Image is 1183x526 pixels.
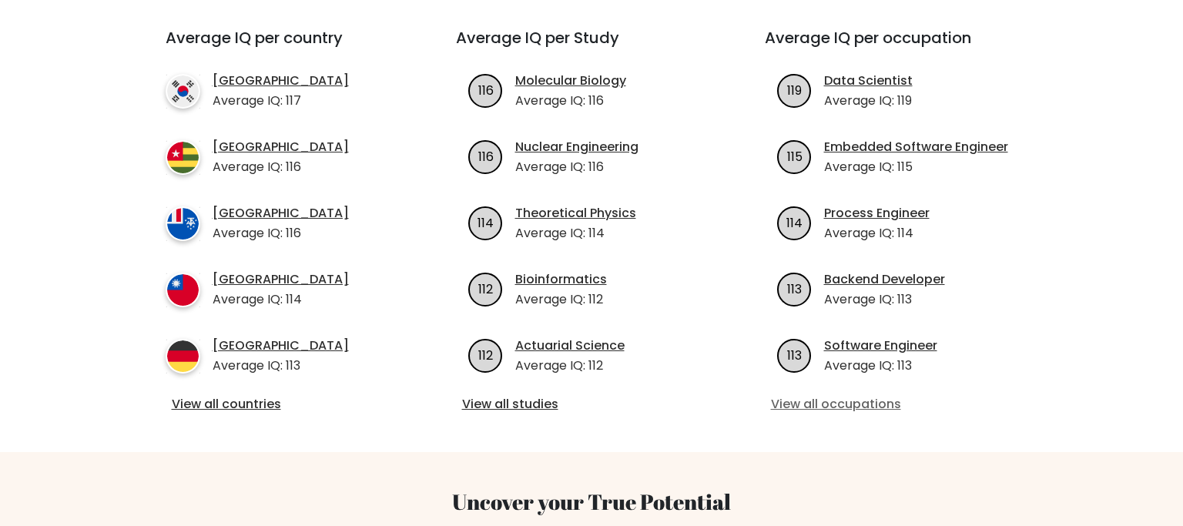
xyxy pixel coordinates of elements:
a: Theoretical Physics [515,204,636,223]
a: Nuclear Engineering [515,138,638,156]
img: country [166,140,200,175]
img: country [166,74,200,109]
a: View all countries [172,395,394,414]
a: Backend Developer [824,270,945,289]
text: 113 [787,280,802,297]
p: Average IQ: 113 [213,357,349,375]
p: Average IQ: 116 [515,158,638,176]
a: [GEOGRAPHIC_DATA] [213,270,349,289]
p: Average IQ: 116 [213,224,349,243]
text: 116 [478,147,493,165]
p: Average IQ: 113 [824,290,945,309]
p: Average IQ: 116 [515,92,626,110]
a: Embedded Software Engineer [824,138,1008,156]
a: [GEOGRAPHIC_DATA] [213,72,349,90]
text: 112 [478,280,493,297]
a: Bioinformatics [515,270,607,289]
p: Average IQ: 114 [824,224,930,243]
text: 114 [786,213,803,231]
a: Software Engineer [824,337,937,355]
a: [GEOGRAPHIC_DATA] [213,337,349,355]
text: 113 [787,346,802,364]
p: Average IQ: 112 [515,357,625,375]
p: Average IQ: 115 [824,158,1008,176]
p: Average IQ: 116 [213,158,349,176]
text: 115 [786,147,802,165]
a: Actuarial Science [515,337,625,355]
text: 116 [478,81,493,99]
p: Average IQ: 113 [824,357,937,375]
h3: Average IQ per Study [456,28,728,65]
a: [GEOGRAPHIC_DATA] [213,138,349,156]
a: View all studies [462,395,722,414]
p: Average IQ: 114 [213,290,349,309]
h3: Average IQ per occupation [765,28,1037,65]
a: Molecular Biology [515,72,626,90]
p: Average IQ: 114 [515,224,636,243]
a: Process Engineer [824,204,930,223]
text: 119 [787,81,802,99]
h3: Average IQ per country [166,28,400,65]
p: Average IQ: 112 [515,290,607,309]
a: Data Scientist [824,72,913,90]
p: Average IQ: 119 [824,92,913,110]
text: 112 [478,346,493,364]
img: country [166,339,200,374]
a: View all occupations [771,395,1031,414]
img: country [166,273,200,307]
img: country [166,206,200,241]
h3: Uncover your True Potential [92,489,1091,515]
a: [GEOGRAPHIC_DATA] [213,204,349,223]
text: 114 [478,213,494,231]
p: Average IQ: 117 [213,92,349,110]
